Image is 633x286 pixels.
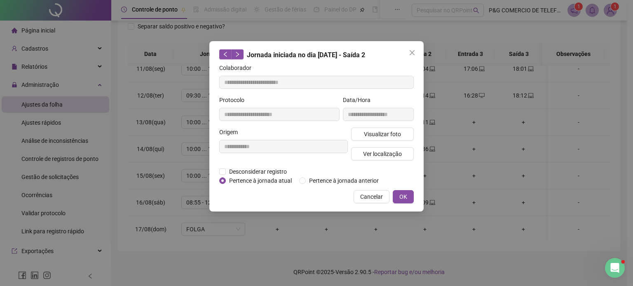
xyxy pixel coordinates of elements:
[223,51,228,57] span: left
[409,49,415,56] span: close
[363,149,402,158] span: Ver localização
[364,130,401,139] span: Visualizar foto
[226,167,290,176] span: Desconsiderar registro
[360,192,383,201] span: Cancelar
[351,147,414,160] button: Ver localização
[234,51,240,57] span: right
[219,95,250,105] label: Protocolo
[219,49,232,59] button: left
[399,192,407,201] span: OK
[226,176,295,185] span: Pertence à jornada atual
[354,190,389,203] button: Cancelar
[219,128,243,137] label: Origem
[393,190,414,203] button: OK
[219,63,257,72] label: Colaborador
[351,128,414,141] button: Visualizar foto
[219,49,414,60] div: Jornada iniciada no dia [DATE] - Saída 2
[343,95,376,105] label: Data/Hora
[306,176,382,185] span: Pertence à jornada anterior
[605,258,625,278] iframe: Intercom live chat
[406,46,419,59] button: Close
[231,49,244,59] button: right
